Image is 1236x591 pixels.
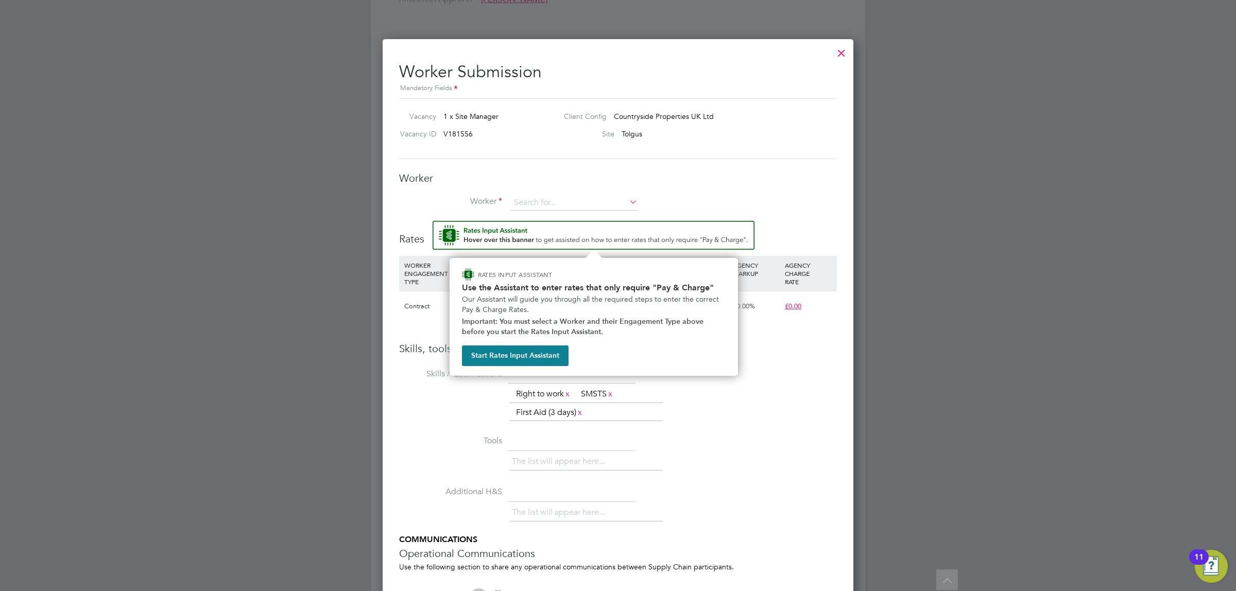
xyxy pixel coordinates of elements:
div: HOLIDAY PAY [627,256,679,283]
li: SMSTS [577,387,618,401]
h3: Worker [399,171,837,185]
label: Additional H&S [399,486,502,497]
span: 1 x Site Manager [443,112,499,121]
img: ENGAGE Assistant Icon [462,268,474,281]
li: The list will appear here... [512,455,609,468]
div: EMPLOYER COST [679,256,731,283]
li: First Aid (3 days) [512,406,588,420]
div: RATE NAME [454,256,523,283]
label: Vacancy [395,112,436,121]
span: Tolgus [622,129,642,138]
div: AGENCY MARKUP [730,256,782,283]
a: x [564,387,571,401]
span: 20.00% [733,302,755,310]
button: Start Rates Input Assistant [462,345,569,366]
li: The list will appear here... [512,506,609,519]
div: RATE TYPE [523,256,575,283]
div: Contract [402,291,454,321]
a: x [607,387,614,401]
div: WORKER PAY RATE [575,256,627,283]
label: Client Config [556,112,607,121]
div: Mandatory Fields [399,83,837,94]
div: How to input Rates that only require Pay & Charge [450,258,738,376]
div: WORKER ENGAGEMENT TYPE [402,256,454,291]
label: Vacancy ID [395,129,436,138]
label: Worker [399,196,502,207]
p: RATES INPUT ASSISTANT [478,270,607,279]
div: AGENCY CHARGE RATE [782,256,834,291]
div: 11 [1194,557,1204,570]
h2: Use the Assistant to enter rates that only require "Pay & Charge" [462,283,726,292]
label: Skills / Qualifications [399,369,502,379]
h2: Worker Submission [399,54,837,94]
h3: Operational Communications [399,547,837,560]
span: V181556 [443,129,473,138]
input: Search for... [510,195,638,211]
li: Right to work [512,387,575,401]
button: Open Resource Center, 11 new notifications [1195,550,1228,583]
button: Rate Assistant [433,221,754,250]
p: Our Assistant will guide you through all the required steps to enter the correct Pay & Charge Rates. [462,294,726,315]
strong: Important: You must select a Worker and their Engagement Type above before you start the Rates In... [462,317,706,336]
h3: Skills, tools, H&S [399,342,837,355]
h3: Rates [399,221,837,246]
span: Countryside Properties UK Ltd [614,112,714,121]
div: Use the following section to share any operational communications between Supply Chain participants. [399,562,837,571]
a: x [576,406,583,419]
label: Tools [399,436,502,446]
span: £0.00 [785,302,801,310]
label: Site [556,129,614,138]
h5: COMMUNICATIONS [399,534,837,545]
